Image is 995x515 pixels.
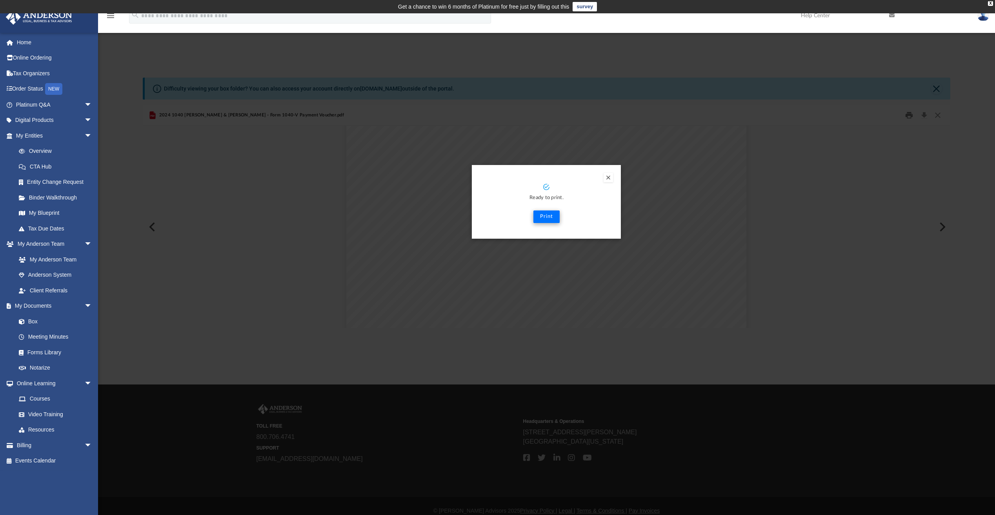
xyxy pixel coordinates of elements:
[84,375,100,392] span: arrow_drop_down
[5,81,104,97] a: Order StatusNEW
[84,128,100,144] span: arrow_drop_down
[5,97,104,112] a: Platinum Q&Aarrow_drop_down
[573,2,597,11] a: survey
[5,128,104,143] a: My Entitiesarrow_drop_down
[11,252,96,267] a: My Anderson Team
[11,143,104,159] a: Overview
[11,221,104,236] a: Tax Due Dates
[11,190,104,205] a: Binder Walkthrough
[5,453,104,469] a: Events Calendar
[45,83,62,95] div: NEW
[11,205,100,221] a: My Blueprint
[988,1,993,6] div: close
[5,65,104,81] a: Tax Organizers
[84,112,100,129] span: arrow_drop_down
[398,2,569,11] div: Get a chance to win 6 months of Platinum for free just by filling out this
[480,194,613,203] p: Ready to print.
[11,360,100,376] a: Notarize
[131,11,140,19] i: search
[143,105,950,328] div: Preview
[5,236,100,252] a: My Anderson Teamarrow_drop_down
[11,283,100,298] a: Client Referrals
[11,391,100,407] a: Courses
[106,15,115,20] a: menu
[84,437,100,453] span: arrow_drop_down
[11,345,96,360] a: Forms Library
[5,50,104,66] a: Online Ordering
[11,174,104,190] a: Entity Change Request
[11,329,100,345] a: Meeting Minutes
[11,159,104,174] a: CTA Hub
[5,112,104,128] a: Digital Productsarrow_drop_down
[977,10,989,21] img: User Pic
[11,406,96,422] a: Video Training
[106,11,115,20] i: menu
[4,9,75,25] img: Anderson Advisors Platinum Portal
[533,210,560,223] button: Print
[5,298,100,314] a: My Documentsarrow_drop_down
[11,422,100,438] a: Resources
[5,437,104,453] a: Billingarrow_drop_down
[84,298,100,314] span: arrow_drop_down
[84,97,100,113] span: arrow_drop_down
[5,34,104,50] a: Home
[11,314,96,329] a: Box
[5,375,100,391] a: Online Learningarrow_drop_down
[84,236,100,252] span: arrow_drop_down
[11,267,100,283] a: Anderson System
